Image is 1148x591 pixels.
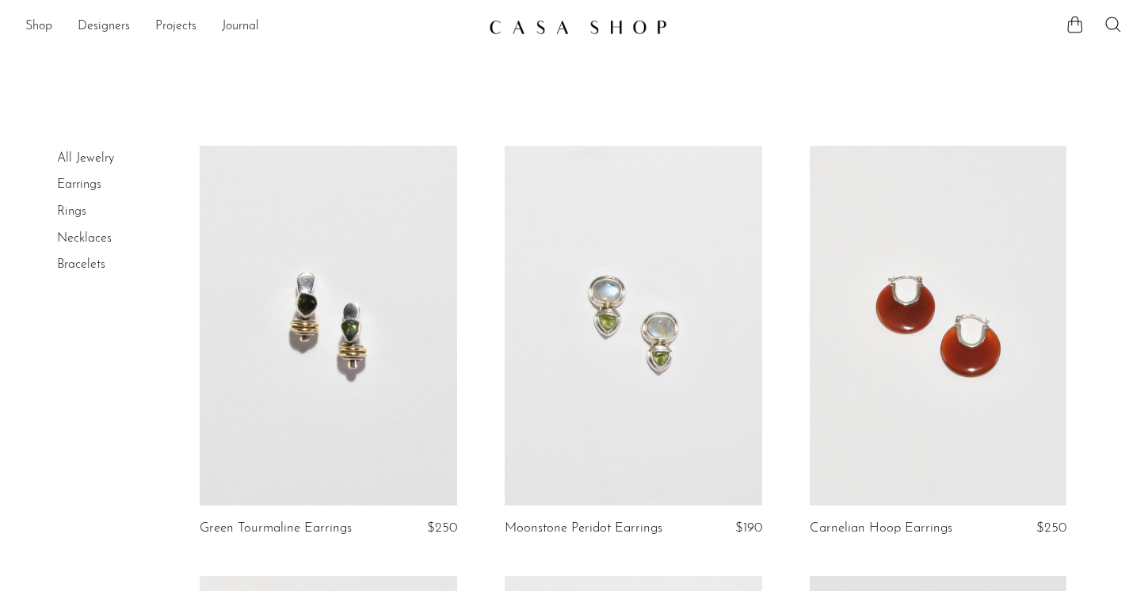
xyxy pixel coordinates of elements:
[810,521,952,536] a: Carnelian Hoop Earrings
[427,521,457,535] span: $250
[57,178,101,191] a: Earrings
[57,232,112,245] a: Necklaces
[25,13,476,40] nav: Desktop navigation
[25,17,52,37] a: Shop
[200,521,352,536] a: Green Tourmaline Earrings
[1036,521,1066,535] span: $250
[57,205,86,218] a: Rings
[57,152,114,165] a: All Jewelry
[505,521,662,536] a: Moonstone Peridot Earrings
[155,17,196,37] a: Projects
[25,13,476,40] ul: NEW HEADER MENU
[222,17,259,37] a: Journal
[57,258,105,271] a: Bracelets
[735,521,762,535] span: $190
[78,17,130,37] a: Designers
